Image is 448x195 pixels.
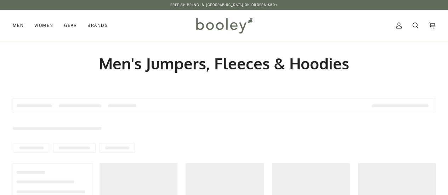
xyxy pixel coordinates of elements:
[87,22,108,29] span: Brands
[59,10,83,41] a: Gear
[13,54,435,73] h1: Men's Jumpers, Fleeces & Hoodies
[64,22,77,29] span: Gear
[13,22,24,29] span: Men
[193,15,255,36] img: Booley
[29,10,58,41] a: Women
[170,2,278,8] p: Free Shipping in [GEOGRAPHIC_DATA] on Orders €50+
[13,10,29,41] a: Men
[34,22,53,29] span: Women
[82,10,113,41] a: Brands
